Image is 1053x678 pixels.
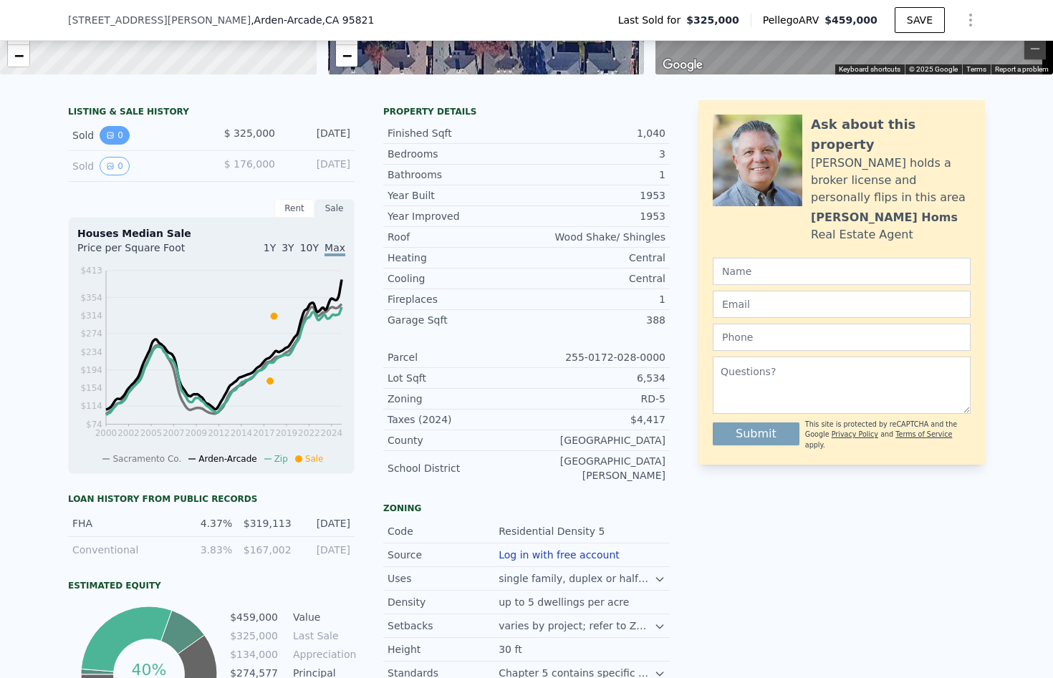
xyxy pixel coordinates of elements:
tspan: 2024 [321,428,343,438]
div: Wood Shake/ Shingles [526,230,665,244]
div: Central [526,251,665,265]
tspan: 2007 [163,428,185,438]
span: $ 176,000 [224,158,275,170]
div: Sale [314,199,355,218]
td: Last Sale [290,628,355,644]
div: 1 [526,292,665,306]
div: Code [388,524,499,538]
div: Uses [388,571,499,586]
div: Ask about this property [811,115,971,155]
span: $325,000 [686,13,739,27]
div: Houses Median Sale [77,226,345,241]
input: Name [713,258,971,285]
div: Bathrooms [388,168,526,182]
div: Sold [72,126,200,145]
span: , CA 95821 [322,14,375,26]
span: 1Y [264,242,276,253]
tspan: 2009 [186,428,208,438]
div: Real Estate Agent [811,226,913,243]
div: varies by project; refer to Zoning Code for specifics [499,619,654,633]
div: This site is protected by reCAPTCHA and the Google and apply. [805,420,971,450]
a: Zoom out [336,45,357,67]
div: 3.83% [182,543,232,557]
div: [DATE] [300,543,350,557]
div: Lot Sqft [388,371,526,385]
div: Finished Sqft [388,126,526,140]
tspan: $114 [80,401,102,411]
div: Conventional [72,543,173,557]
div: RD-5 [526,392,665,406]
tspan: 2000 [95,428,117,438]
div: Density [388,595,499,609]
div: 1953 [526,209,665,223]
span: $459,000 [824,14,877,26]
tspan: $234 [80,347,102,357]
a: Terms of Service [895,430,952,438]
div: Zoning [383,503,670,514]
a: Zoom out [8,45,29,67]
tspan: 2002 [117,428,140,438]
a: Terms (opens in new tab) [966,65,986,73]
div: 255-0172-028-0000 [526,350,665,364]
div: [PERSON_NAME] Homs [811,209,958,226]
span: Sacramento Co. [112,454,181,464]
tspan: 2017 [253,428,275,438]
input: Phone [713,324,971,351]
span: Last Sold for [618,13,687,27]
div: Cooling [388,271,526,286]
tspan: 2022 [298,428,320,438]
div: single family, duplex or halfplex on corner lots; duplex or halfplex on interior lots with a use ... [499,571,654,586]
div: $4,417 [526,412,665,427]
tspan: $74 [86,420,102,430]
tspan: $354 [80,293,102,303]
div: Fireplaces [388,292,526,306]
div: Residential Density 5 [499,524,607,538]
div: [DATE] [300,516,350,531]
button: Zoom out [1024,38,1046,59]
div: Year Improved [388,209,526,223]
div: 6,534 [526,371,665,385]
button: View historical data [100,157,130,175]
div: Sold [72,157,200,175]
div: Year Built [388,188,526,203]
div: County [388,433,526,447]
div: Parcel [388,350,526,364]
span: $ 325,000 [224,127,275,139]
div: 388 [526,313,665,327]
a: Privacy Policy [832,430,878,438]
div: [GEOGRAPHIC_DATA] [526,433,665,447]
div: Height [388,642,499,657]
button: Show Options [956,6,985,34]
div: [DATE] [287,157,350,175]
div: 1 [526,168,665,182]
td: $325,000 [229,628,279,644]
div: 4.37% [182,516,232,531]
span: 3Y [282,242,294,253]
div: up to 5 dwellings per acre [499,595,632,609]
div: Property details [383,106,670,117]
div: 30 ft [499,642,524,657]
div: 1953 [526,188,665,203]
div: 3 [526,147,665,161]
tspan: 2012 [208,428,230,438]
div: Loan history from public records [68,493,355,505]
tspan: 2019 [276,428,298,438]
a: Open this area in Google Maps (opens a new window) [659,56,706,74]
tspan: 2005 [140,428,163,438]
td: Appreciation [290,646,355,662]
div: [GEOGRAPHIC_DATA][PERSON_NAME] [526,454,665,483]
div: [DATE] [287,126,350,145]
tspan: $274 [80,329,102,339]
td: $459,000 [229,609,279,625]
tspan: 2014 [231,428,253,438]
td: $134,000 [229,646,279,662]
div: 1,040 [526,126,665,140]
tspan: $314 [80,311,102,321]
div: Rent [274,199,314,218]
div: $167,002 [241,543,291,557]
button: SAVE [895,7,945,33]
span: Pellego ARV [763,13,825,27]
div: $319,113 [241,516,291,531]
span: 10Y [300,242,319,253]
div: Zoning [388,392,526,406]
